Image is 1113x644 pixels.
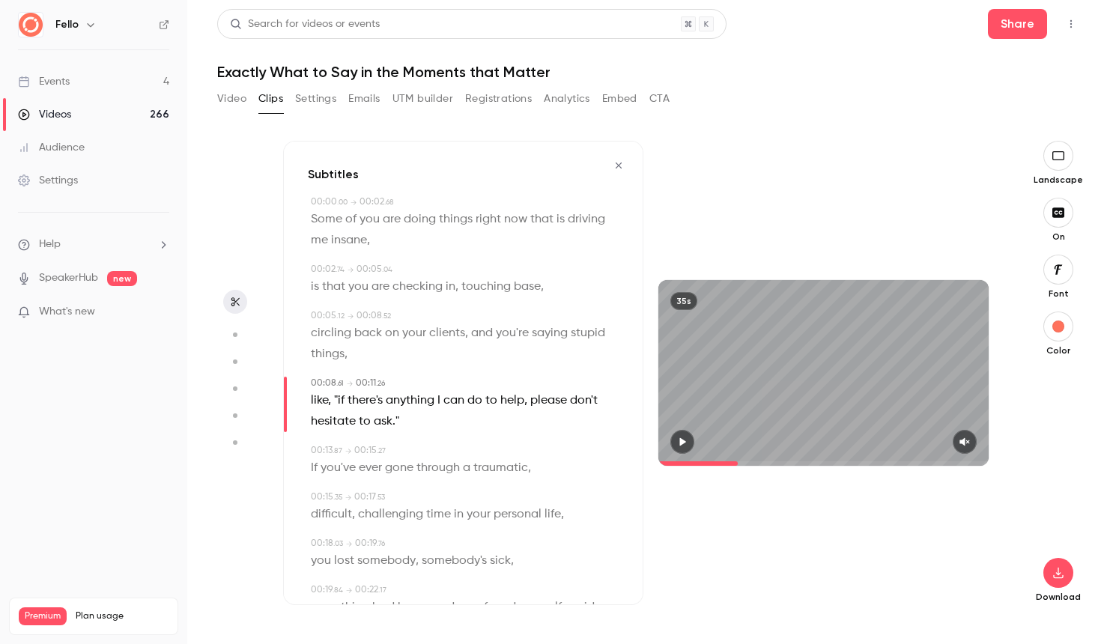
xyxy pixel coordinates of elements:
[544,87,590,111] button: Analytics
[311,276,319,297] span: is
[18,173,78,188] div: Settings
[336,380,344,387] span: . 61
[511,550,514,571] span: ,
[311,539,333,548] span: 00:18
[357,312,382,321] span: 00:08
[345,209,357,230] span: of
[321,458,356,479] span: you've
[371,276,389,297] span: are
[311,265,336,274] span: 00:02
[602,87,637,111] button: Embed
[311,230,328,251] span: me
[39,237,61,252] span: Help
[561,504,564,525] span: ,
[455,276,458,297] span: ,
[541,276,544,297] span: ,
[356,379,376,388] span: 00:11
[334,550,354,571] span: lost
[465,323,468,344] span: ,
[311,504,352,525] span: difficult
[311,312,336,321] span: 00:05
[351,197,357,208] span: →
[443,390,464,411] span: can
[649,87,670,111] button: CTA
[384,198,394,206] span: . 68
[429,323,465,344] span: clients
[336,266,345,273] span: . 74
[374,411,399,432] span: ask."
[311,390,331,411] span: like,
[1034,344,1082,356] p: Color
[355,586,378,595] span: 00:22
[485,390,497,411] span: to
[76,610,169,622] span: Plan usage
[18,140,85,155] div: Audience
[360,209,380,230] span: you
[385,458,413,479] span: gone
[311,323,351,344] span: circling
[39,270,98,286] a: SpeakerHub
[524,390,527,411] span: ,
[311,379,336,388] span: 00:08
[18,74,70,89] div: Events
[230,16,380,32] div: Search for videos or events
[372,597,395,618] span: bad
[439,209,473,230] span: things
[19,607,67,625] span: Premium
[333,540,343,547] span: . 03
[347,378,353,389] span: →
[336,312,345,320] span: . 12
[571,323,605,344] span: stupid
[500,390,524,411] span: help
[311,597,369,618] span: something
[354,493,376,502] span: 00:17
[530,209,554,230] span: that
[357,550,416,571] span: somebody
[519,597,562,618] span: yourself
[382,312,391,320] span: . 52
[1034,174,1083,186] p: Landscape
[437,390,440,411] span: I
[367,230,370,251] span: ,
[376,493,385,501] span: . 53
[311,209,342,230] span: Some
[455,597,458,618] span: ,
[346,585,352,596] span: →
[311,458,318,479] span: If
[530,390,567,411] span: please
[504,209,527,230] span: now
[532,323,568,344] span: saying
[476,209,501,230] span: right
[426,504,451,525] span: time
[345,446,351,457] span: →
[490,550,511,571] span: sick
[1034,231,1082,243] p: On
[18,237,169,252] li: help-dropdown-opener
[1034,288,1082,300] p: Font
[337,198,348,206] span: . 00
[19,13,43,37] img: Fello
[385,323,399,344] span: on
[377,447,386,455] span: . 27
[471,323,493,344] span: and
[311,493,333,502] span: 00:15
[39,304,95,320] span: What's new
[461,597,481,618] span: you
[333,493,342,501] span: . 35
[359,411,371,432] span: to
[333,447,342,455] span: . 87
[465,87,532,111] button: Registrations
[295,87,336,111] button: Settings
[446,276,455,297] span: in
[333,586,343,594] span: . 84
[217,87,246,111] button: Video
[670,292,697,310] div: 35s
[107,271,137,286] span: new
[556,209,565,230] span: is
[311,198,337,207] span: 00:00
[355,539,377,548] span: 00:19
[352,504,355,525] span: ,
[568,209,605,230] span: driving
[496,323,529,344] span: you're
[311,446,333,455] span: 00:13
